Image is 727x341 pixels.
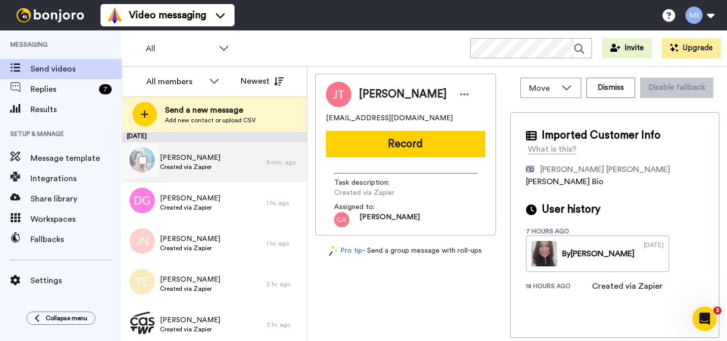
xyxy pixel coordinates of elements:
[30,63,122,75] span: Send videos
[528,143,577,155] div: What is this?
[146,76,204,88] div: All members
[30,152,122,164] span: Message template
[267,199,302,207] div: 1 hr. ago
[160,275,220,285] span: [PERSON_NAME]
[122,132,307,142] div: [DATE]
[160,234,220,244] span: [PERSON_NAME]
[30,233,122,246] span: Fallbacks
[526,282,592,292] div: 18 hours ago
[160,325,220,333] span: Created via Zapier
[129,8,206,22] span: Video messaging
[529,82,556,94] span: Move
[586,78,635,98] button: Dismiss
[30,275,122,287] span: Settings
[542,128,660,143] span: Imported Customer Info
[532,241,557,266] img: d2f07481-768f-44bd-b162-2de2ffc0df2a-thumb.jpg
[329,246,338,256] img: magic-wand.svg
[334,212,349,227] img: ga.png
[160,315,220,325] span: [PERSON_NAME]
[160,203,220,212] span: Created via Zapier
[602,38,652,58] button: Invite
[30,173,122,185] span: Integrations
[526,235,669,272] a: By[PERSON_NAME][DATE]
[644,241,664,266] div: [DATE]
[129,269,155,294] img: te.png
[326,82,351,107] img: Image of Jodi Threapleton
[30,213,122,225] span: Workspaces
[160,285,220,293] span: Created via Zapier
[30,104,122,116] span: Results
[592,280,663,292] div: Created via Zapier
[540,163,670,176] div: [PERSON_NAME] [PERSON_NAME]
[526,178,604,186] span: [PERSON_NAME] Bio
[267,240,302,248] div: 1 hr. ago
[12,8,88,22] img: bj-logo-header-white.svg
[334,188,431,198] span: Created via Zapier
[146,43,214,55] span: All
[129,228,155,254] img: jn.png
[46,314,87,322] span: Collapse menu
[233,71,291,91] button: Newest
[267,280,302,288] div: 2 hr. ago
[640,78,713,98] button: Disable fallback
[30,83,95,95] span: Replies
[160,244,220,252] span: Created via Zapier
[160,153,220,163] span: [PERSON_NAME]
[26,312,95,325] button: Collapse menu
[129,188,155,213] img: dg.png
[334,178,405,188] span: Task description :
[165,116,256,124] span: Add new contact or upload CSV
[713,306,721,315] span: 3
[326,131,485,157] button: Record
[526,227,592,235] div: 7 hours ago
[329,246,362,256] a: Pro tip
[165,104,256,116] span: Send a new message
[359,87,447,102] span: [PERSON_NAME]
[334,202,405,212] span: Assigned to:
[160,193,220,203] span: [PERSON_NAME]
[267,158,302,166] div: 5 min. ago
[326,113,453,123] span: [EMAIL_ADDRESS][DOMAIN_NAME]
[662,38,721,58] button: Upgrade
[315,246,496,256] div: - Send a group message with roll-ups
[129,310,155,335] img: 079750fb-d650-4f39-9962-1e053aff6f6f.jpg
[359,212,420,227] span: [PERSON_NAME]
[562,248,635,260] div: By [PERSON_NAME]
[692,306,717,331] iframe: Intercom live chat
[267,321,302,329] div: 3 hr. ago
[107,7,123,23] img: vm-color.svg
[160,163,220,171] span: Created via Zapier
[542,202,601,217] span: User history
[30,193,122,205] span: Share library
[99,84,112,94] div: 7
